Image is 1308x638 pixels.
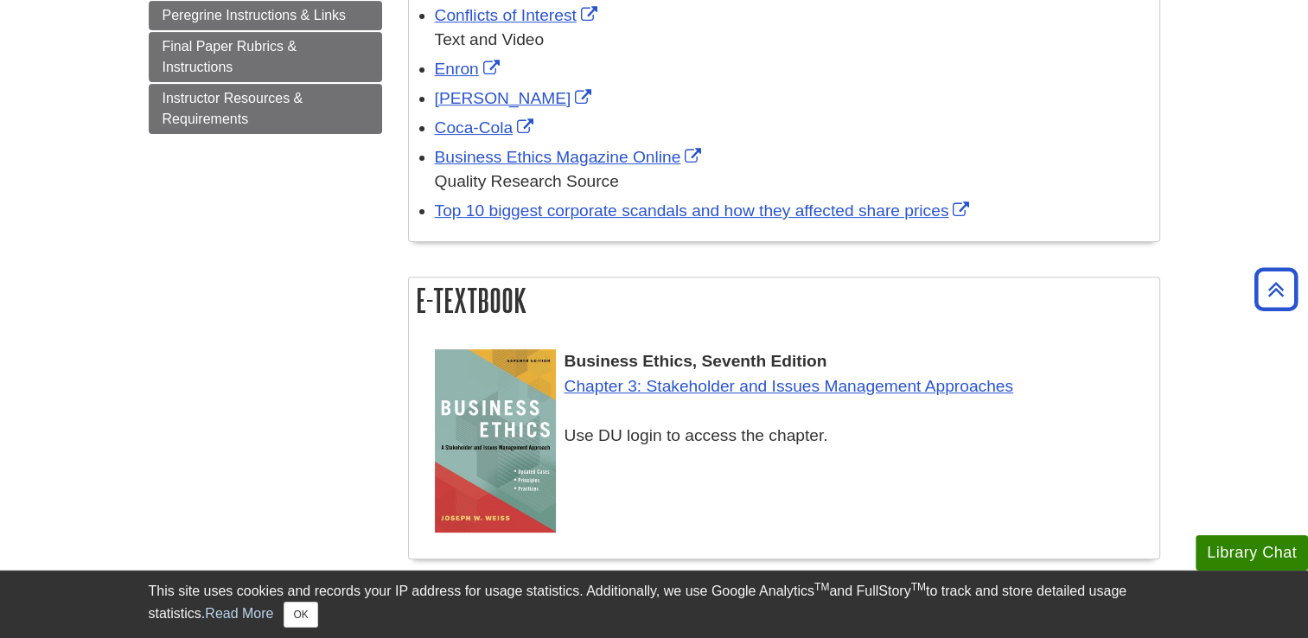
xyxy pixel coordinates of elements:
button: Library Chat [1196,535,1308,571]
a: Back to Top [1248,278,1304,301]
a: Link opens in new window [435,6,602,24]
span: Peregrine Instructions & Links [163,8,347,22]
a: Link opens in new window [435,89,597,107]
span: Instructor Resources & Requirements [163,91,303,126]
div: Text and Video [435,28,1151,53]
a: Read More [205,606,273,621]
a: Chapter 3: Stakeholder and Issues Management Approaches [565,377,1013,395]
a: Final Paper Rubrics & Instructions [149,32,382,82]
div: Quality Research Source [435,169,1151,195]
a: Peregrine Instructions & Links [149,1,382,30]
span: Business Ethics, Seventh Edition [565,352,827,370]
a: Link opens in new window [435,148,706,166]
sup: TM [911,581,926,593]
a: Instructor Resources & Requirements [149,84,382,134]
h2: E-Textbook [409,278,1159,323]
a: Link opens in new window [435,201,974,220]
div: This site uses cookies and records your IP address for usage statistics. Additionally, we use Goo... [149,581,1160,628]
a: Link opens in new window [435,118,539,137]
img: Cover Art [435,349,556,533]
button: Close [284,602,317,628]
span: Final Paper Rubrics & Instructions [163,39,297,74]
a: Link opens in new window [435,60,504,78]
sup: TM [814,581,829,593]
div: Use DU login to access the chapter. [435,374,1151,449]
